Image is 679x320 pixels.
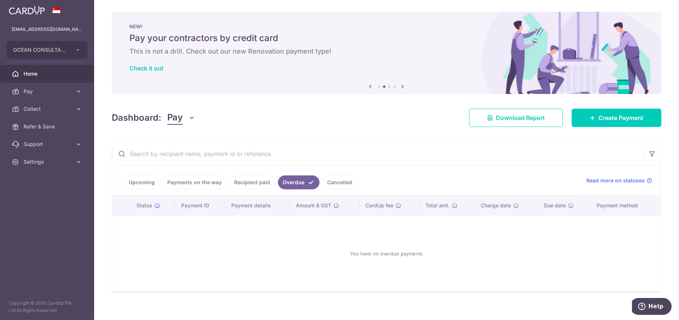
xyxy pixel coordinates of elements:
a: Cancelled [322,175,357,189]
div: You have no overdue payments [121,221,652,286]
a: Create Payment [572,109,661,127]
h6: This is not a drill. Check out our new Renovation payment type! [129,47,644,56]
span: Download Report [496,113,545,122]
a: Check it out [129,65,164,72]
p: [EMAIL_ADDRESS][DOMAIN_NAME] [12,26,82,33]
input: Search by recipient name, payment id or reference [112,142,643,166]
span: Status [136,202,152,209]
span: Pay [24,88,72,95]
span: Support [24,141,72,148]
a: Overdue [278,175,319,189]
span: Settings [24,158,72,166]
p: NEW! [129,23,644,29]
th: Payment ID [175,196,225,215]
span: Home [24,70,72,77]
span: Charge date [481,202,511,209]
a: Read more on statuses [586,177,652,184]
span: Read more on statuses [586,177,645,184]
a: Upcoming [124,175,160,189]
span: CardUp fee [365,202,393,209]
a: Recipient paid [229,175,275,189]
iframe: Opens a widget where you can find more information [632,298,672,316]
th: Payment method [591,196,661,215]
button: Pay [167,111,196,125]
span: Amount & GST [296,202,331,209]
span: OCEAN CONSULTANT EMPLOYMENT PTE. LTD. [13,46,68,54]
span: Total amt. [425,202,450,209]
span: Pay [167,111,183,125]
img: CardUp [9,6,45,15]
th: Payment details [225,196,290,215]
a: Payments on the way [162,175,226,189]
span: Collect [24,105,72,113]
span: Create Payment [598,113,643,122]
h4: Dashboard: [112,111,161,124]
span: Refer & Save [24,123,72,130]
img: Renovation banner [112,12,661,94]
button: OCEAN CONSULTANT EMPLOYMENT PTE. LTD. [7,41,87,59]
a: Download Report [469,109,563,127]
h5: Pay your contractors by credit card [129,32,644,44]
span: Due date [544,202,566,209]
